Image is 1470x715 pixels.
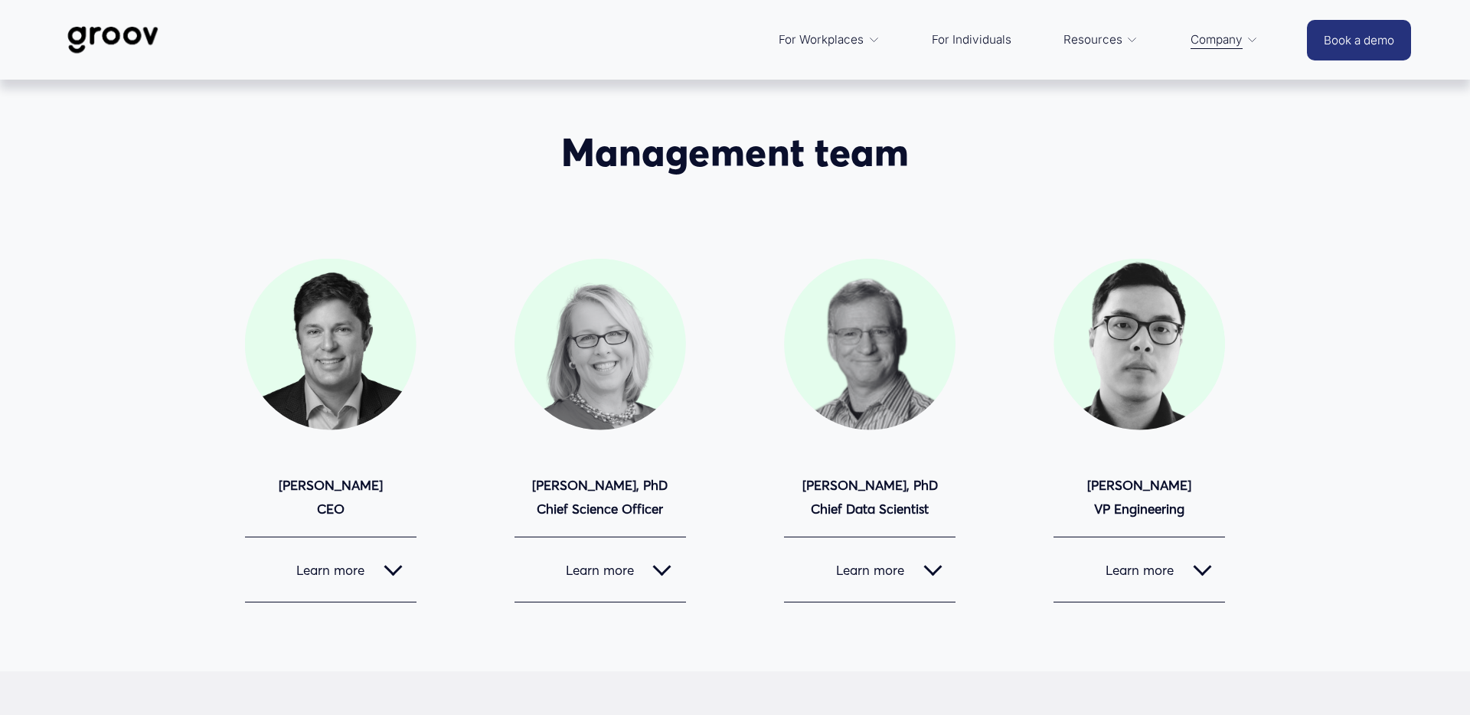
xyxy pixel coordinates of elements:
a: folder dropdown [1056,21,1146,58]
span: Learn more [1067,562,1193,578]
a: Book a demo [1307,20,1411,60]
img: Groov | Workplace Science Platform | Unlock Performance | Drive Results [59,15,167,65]
strong: [PERSON_NAME] CEO [279,477,383,517]
button: Learn more [784,537,955,602]
span: Learn more [528,562,653,578]
span: Resources [1063,29,1122,51]
a: For Individuals [924,21,1019,58]
strong: [PERSON_NAME], PhD Chief Data Scientist [802,477,938,517]
span: Learn more [798,562,923,578]
button: Learn more [245,537,416,602]
strong: [PERSON_NAME], PhD Chief Science Officer [532,477,668,517]
a: folder dropdown [1183,21,1266,58]
span: Company [1191,29,1243,51]
span: For Workplaces [779,29,864,51]
button: Learn more [514,537,686,602]
span: Learn more [259,562,384,578]
strong: [PERSON_NAME] VP Engineering [1087,477,1191,517]
a: folder dropdown [771,21,887,58]
h2: Management team [200,129,1270,175]
button: Learn more [1053,537,1225,602]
